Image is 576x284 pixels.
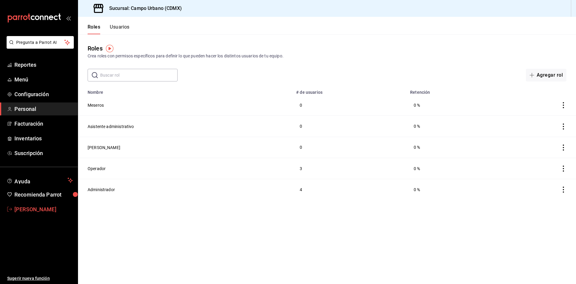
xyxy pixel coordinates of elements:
td: 0 % [406,179,499,200]
span: Ayuda [14,177,65,184]
button: actions [560,124,566,130]
span: Recomienda Parrot [14,191,73,199]
td: 0 % [406,116,499,137]
td: 4 [292,179,406,200]
button: actions [560,166,566,172]
td: 0 % [406,137,499,158]
button: Pregunta a Parrot AI [7,36,74,49]
button: actions [560,145,566,151]
td: 3 [292,158,406,179]
span: Suscripción [14,149,73,157]
button: Agregar rol [526,69,566,81]
td: 0 % [406,95,499,116]
h3: Sucursal: Campo Urbano (CDMX) [104,5,182,12]
button: Roles [88,24,100,34]
div: Roles [88,44,103,53]
span: Personal [14,105,73,113]
span: Facturación [14,120,73,128]
button: [PERSON_NAME] [88,145,120,151]
td: 0 [292,95,406,116]
button: Operador [88,166,106,172]
button: open_drawer_menu [66,16,71,20]
span: Reportes [14,61,73,69]
button: Usuarios [110,24,130,34]
button: actions [560,102,566,108]
th: Retención [406,86,499,95]
td: 0 % [406,158,499,179]
img: Tooltip marker [106,45,113,52]
span: Inventarios [14,134,73,142]
th: Nombre [78,86,292,95]
button: actions [560,187,566,193]
a: Pregunta a Parrot AI [4,44,74,50]
span: Pregunta a Parrot AI [16,39,64,46]
button: Administrador [88,187,115,193]
span: Sugerir nueva función [7,275,73,282]
button: Meseros [88,102,104,108]
div: navigation tabs [88,24,130,34]
div: Crea roles con permisos específicos para definir lo que pueden hacer los distintos usuarios de tu... [88,53,566,59]
span: Menú [14,75,73,84]
th: # de usuarios [292,86,406,95]
button: Asistente administrativo [88,124,134,130]
span: Configuración [14,90,73,98]
td: 0 [292,116,406,137]
td: 0 [292,137,406,158]
input: Buscar rol [100,69,178,81]
span: [PERSON_NAME] [14,205,73,213]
